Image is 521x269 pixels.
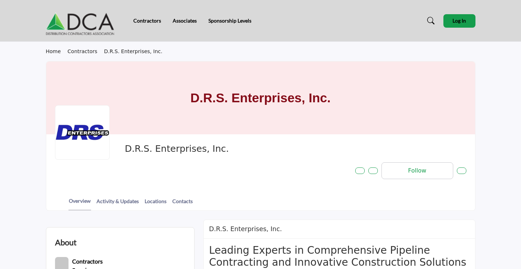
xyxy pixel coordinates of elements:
button: Like [368,167,378,174]
span: D.R.S. Enterprises, Inc. [125,143,325,155]
h2: D.R.S. Enterprises, Inc. [209,225,282,233]
a: Contractors [133,17,161,24]
a: Home [46,48,68,54]
button: More details [457,167,466,174]
b: Contractors [72,258,103,265]
img: site Logo [46,6,118,35]
h2: Leading Experts in Comprehensive Pipeline Contracting and Innovative Construction Solutions [209,244,470,269]
a: Contacts [172,197,193,210]
button: Log In [443,14,475,28]
a: Overview [68,197,91,210]
a: Search [420,15,439,27]
a: Associates [173,17,197,24]
a: Locations [144,197,167,210]
span: Log In [453,17,466,24]
a: Contractors [67,48,104,54]
a: D.R.S. Enterprises, Inc. [104,48,162,54]
a: Sponsorship Levels [208,17,251,24]
button: Follow [381,162,453,179]
a: Activity & Updates [96,197,139,210]
h1: D.R.S. Enterprises, Inc. [190,62,330,134]
a: Contractors [72,259,103,265]
h2: About [55,236,77,248]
